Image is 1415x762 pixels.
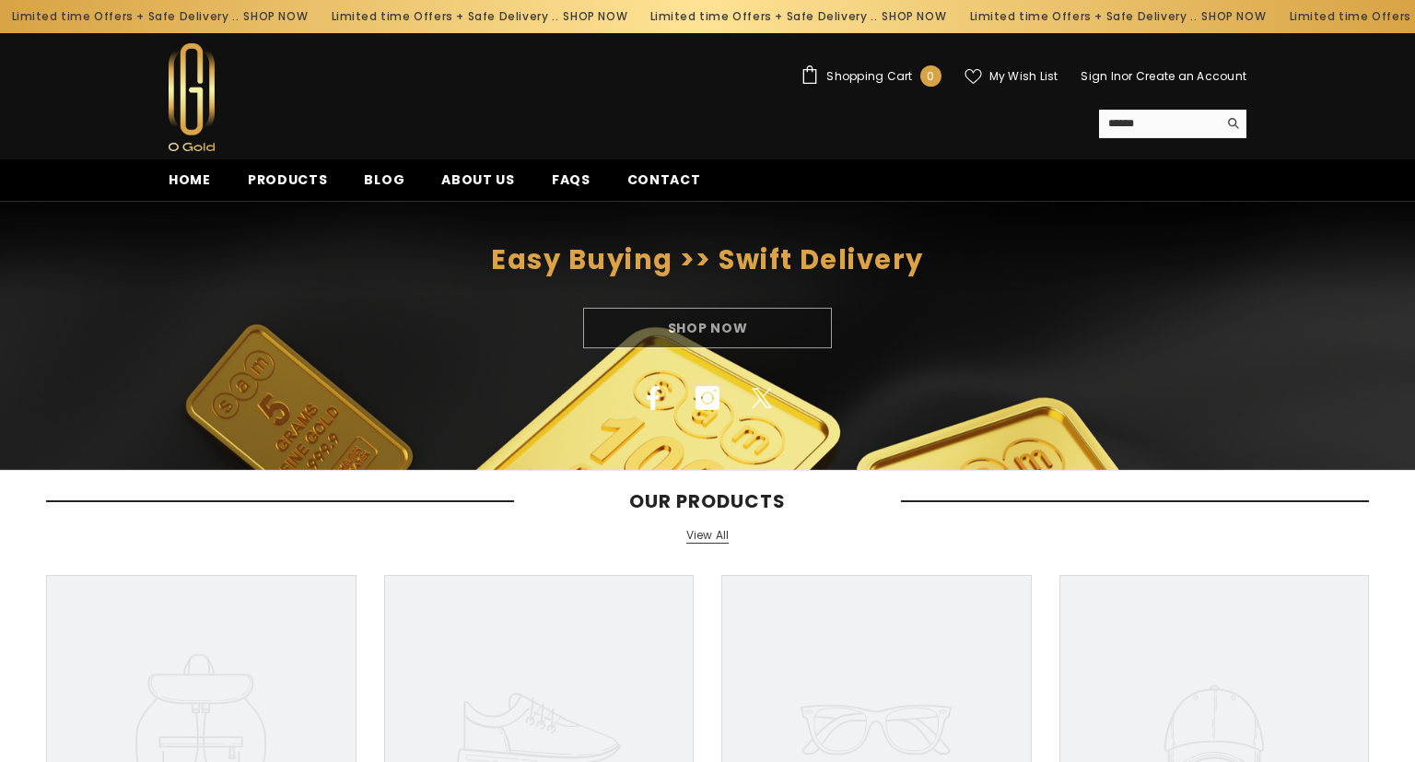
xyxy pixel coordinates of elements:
span: Products [248,170,328,189]
span: About us [441,170,515,189]
button: Search [1218,110,1246,137]
span: 0 [927,66,934,87]
span: Blog [364,170,404,189]
span: Our Products [514,490,901,512]
span: FAQs [552,170,591,189]
a: View All [686,528,730,544]
a: Products [229,170,346,201]
a: Create an Account [1136,68,1246,84]
span: Contact [627,170,701,189]
a: About us [423,170,533,201]
div: Limited time Offers + Safe Delivery .. [638,2,958,31]
span: or [1121,68,1132,84]
a: FAQs [533,170,609,201]
a: Home [150,170,229,201]
a: Shopping Cart [801,65,941,87]
a: My Wish List [965,68,1058,85]
a: Blog [345,170,423,201]
a: Contact [609,170,719,201]
span: Home [169,170,211,189]
span: My Wish List [989,71,1058,82]
a: SHOP NOW [1201,6,1266,27]
div: Limited time Offers + Safe Delivery .. [958,2,1278,31]
div: Limited time Offers + Safe Delivery .. [320,2,639,31]
summary: Search [1099,110,1246,138]
a: SHOP NOW [243,6,308,27]
img: Ogold Shop [169,43,215,151]
a: Sign In [1081,68,1121,84]
a: SHOP NOW [883,6,947,27]
span: Shopping Cart [826,71,912,82]
a: SHOP NOW [563,6,627,27]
